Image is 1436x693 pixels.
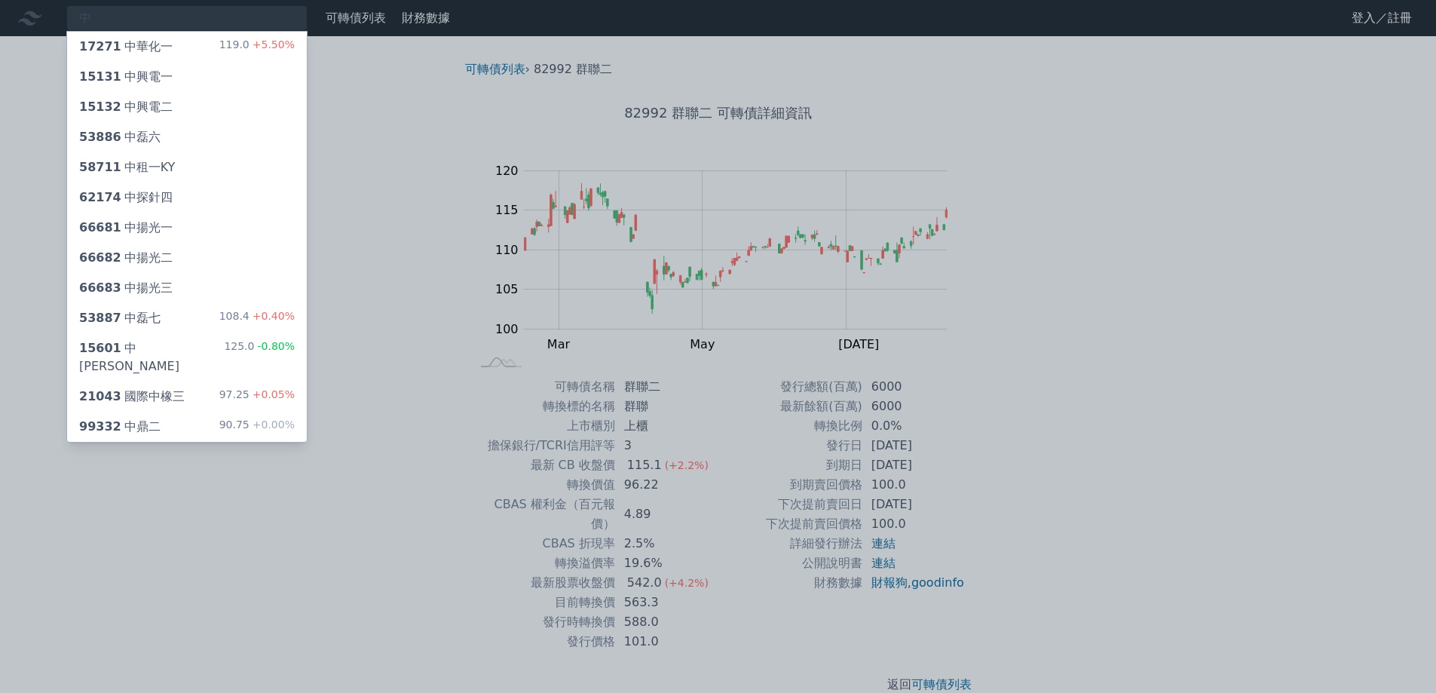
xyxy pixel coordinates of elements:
div: 中磊七 [79,309,161,327]
span: 21043 [79,389,121,403]
div: 國際中橡三 [79,388,185,406]
span: 62174 [79,190,121,204]
a: 66681中揚光一 [67,213,307,243]
div: 90.75 [219,418,295,436]
a: 21043國際中橡三 97.25+0.05% [67,382,307,412]
a: 53887中磊七 108.4+0.40% [67,303,307,333]
div: 97.25 [219,388,295,406]
a: 53886中磊六 [67,122,307,152]
span: +0.40% [250,310,295,322]
span: 15131 [79,69,121,84]
span: 15601 [79,341,121,355]
a: 99332中鼎二 90.75+0.00% [67,412,307,442]
div: 中揚光二 [79,249,173,267]
div: 中磊六 [79,128,161,146]
span: 53887 [79,311,121,325]
div: 中華化一 [79,38,173,56]
span: 17271 [79,39,121,54]
span: 66683 [79,281,121,295]
a: 66683中揚光三 [67,273,307,303]
span: 99332 [79,419,121,434]
div: 中興電一 [79,68,173,86]
span: 66682 [79,250,121,265]
a: 58711中租一KY [67,152,307,182]
div: 中[PERSON_NAME] [79,339,224,376]
a: 15132中興電二 [67,92,307,122]
span: 15132 [79,100,121,114]
div: 108.4 [219,309,295,327]
span: +0.05% [250,388,295,400]
span: +5.50% [250,38,295,51]
a: 15601中[PERSON_NAME] 125.0-0.80% [67,333,307,382]
div: 125.0 [224,339,295,376]
a: 66682中揚光二 [67,243,307,273]
div: 中鼎二 [79,418,161,436]
div: 中揚光三 [79,279,173,297]
span: 53886 [79,130,121,144]
span: -0.80% [254,340,295,352]
div: 中租一KY [79,158,175,176]
span: +0.00% [250,419,295,431]
div: 中興電二 [79,98,173,116]
div: 119.0 [219,38,295,56]
a: 17271中華化一 119.0+5.50% [67,32,307,62]
div: 中探針四 [79,189,173,207]
a: 15131中興電一 [67,62,307,92]
div: 中揚光一 [79,219,173,237]
span: 58711 [79,160,121,174]
a: 62174中探針四 [67,182,307,213]
span: 66681 [79,220,121,235]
